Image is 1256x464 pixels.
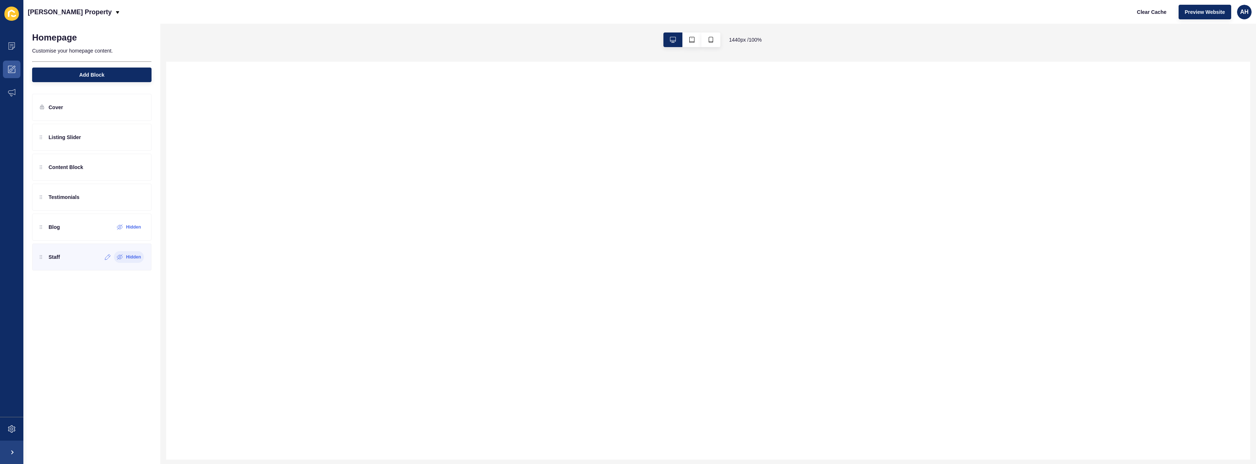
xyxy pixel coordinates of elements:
[49,253,60,261] p: Staff
[1179,5,1231,19] button: Preview Website
[1185,8,1225,16] span: Preview Website
[32,32,77,43] h1: Homepage
[49,164,83,171] p: Content Block
[1131,5,1173,19] button: Clear Cache
[32,43,152,59] p: Customise your homepage content.
[49,134,81,141] p: Listing Slider
[1240,8,1248,16] span: AH
[126,254,141,260] label: Hidden
[32,68,152,82] button: Add Block
[729,36,762,43] span: 1440 px / 100 %
[49,104,63,111] p: Cover
[79,71,104,78] span: Add Block
[28,3,112,21] p: [PERSON_NAME] Property
[49,193,80,201] p: Testimonials
[126,224,141,230] label: Hidden
[49,223,60,231] p: Blog
[1137,8,1167,16] span: Clear Cache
